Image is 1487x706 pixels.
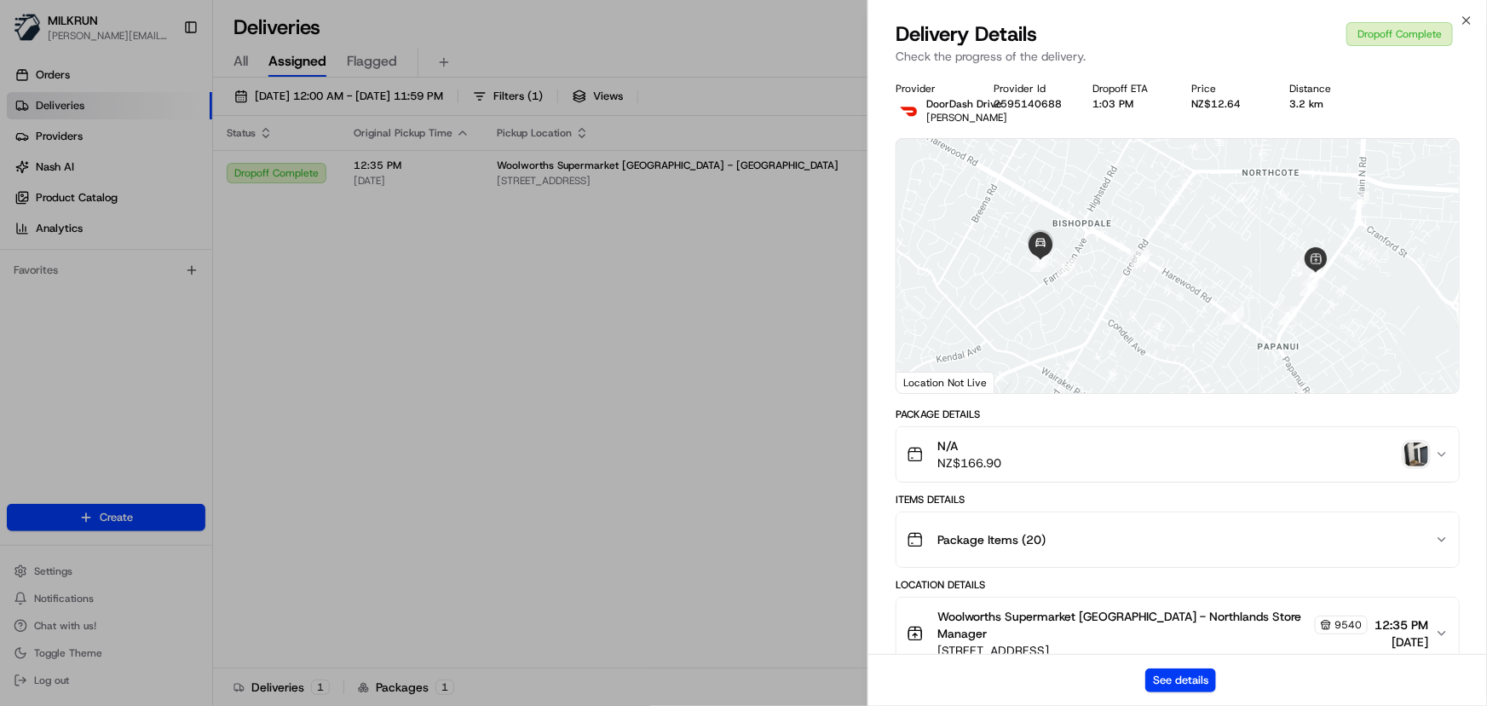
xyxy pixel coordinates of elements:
[1375,616,1428,634] span: 12:35 PM
[896,493,1460,506] div: Items Details
[896,598,1459,669] button: Woolworths Supermarket [GEOGRAPHIC_DATA] - Northlands Store Manager9540[STREET_ADDRESS]12:35 PM[D...
[1092,97,1164,111] div: 1:03 PM
[896,512,1459,567] button: Package Items (20)
[1145,668,1216,692] button: See details
[937,454,1001,472] span: NZ$166.90
[896,427,1459,482] button: N/ANZ$166.90photo_proof_of_delivery image
[926,97,1002,111] span: DoorDash Drive
[896,82,967,95] div: Provider
[1300,257,1318,275] div: 4
[994,82,1066,95] div: Provider Id
[1300,277,1318,296] div: 7
[1191,82,1263,95] div: Price
[937,642,1368,659] span: [STREET_ADDRESS]
[896,372,994,393] div: Location Not Live
[1302,268,1321,286] div: 6
[1290,82,1362,95] div: Distance
[937,437,1001,454] span: N/A
[1131,249,1150,268] div: 10
[896,97,923,124] img: doordash_logo_v2.png
[1278,306,1297,325] div: 8
[1057,258,1075,276] div: 11
[1030,253,1049,272] div: 12
[1404,443,1428,466] img: photo_proof_of_delivery image
[937,531,1046,548] span: Package Items ( 20 )
[1191,97,1263,111] div: NZ$12.64
[1225,306,1244,325] div: 9
[1351,191,1369,210] div: 2
[1334,618,1362,632] span: 9540
[994,97,1063,111] button: 2595140688
[1375,634,1428,651] span: [DATE]
[937,608,1311,642] span: Woolworths Supermarket [GEOGRAPHIC_DATA] - Northlands Store Manager
[1303,267,1322,286] div: 5
[896,578,1460,592] div: Location Details
[896,408,1460,421] div: Package Details
[1290,97,1362,111] div: 3.2 km
[1092,82,1164,95] div: Dropoff ETA
[896,20,1037,48] span: Delivery Details
[926,111,1007,124] span: [PERSON_NAME]
[896,48,1460,65] p: Check the progress of the delivery.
